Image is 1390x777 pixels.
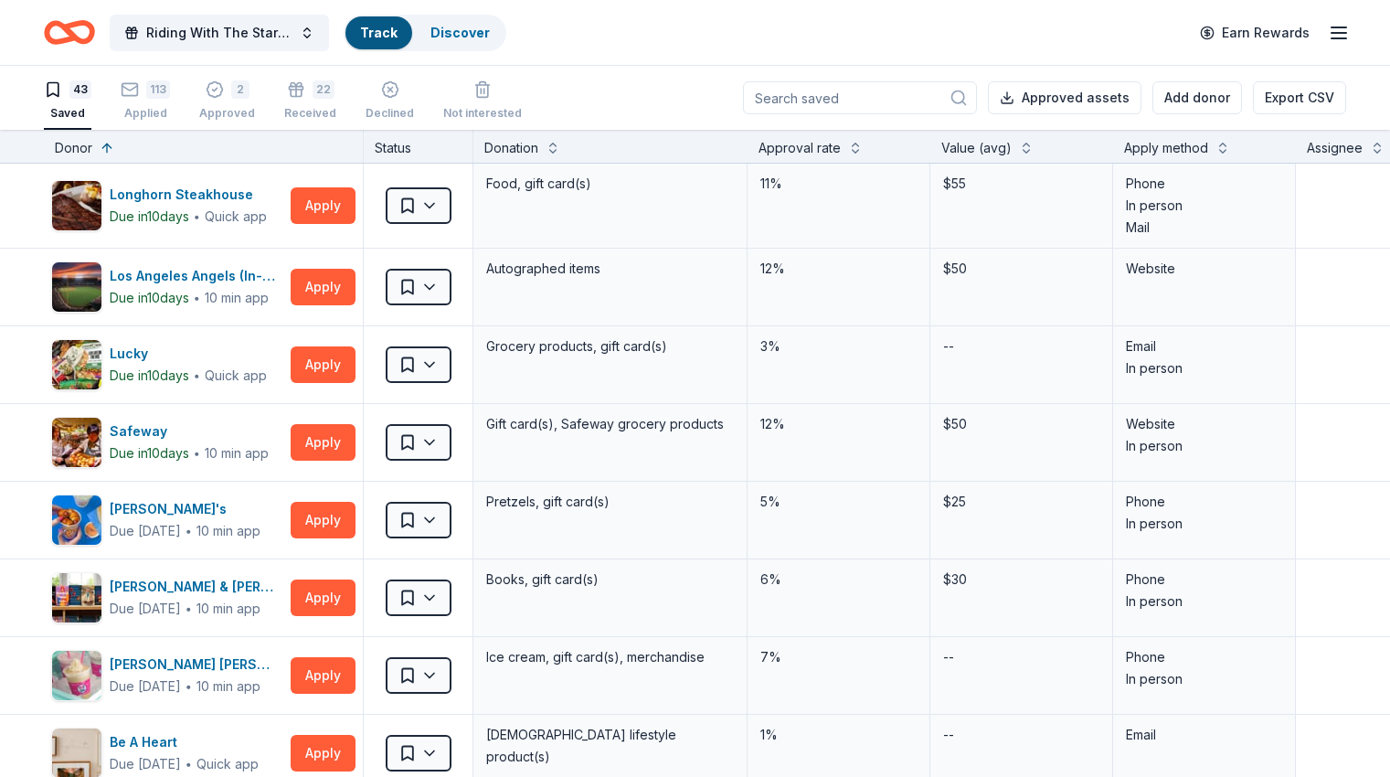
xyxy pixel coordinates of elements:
[941,567,1101,592] div: $30
[1126,591,1282,612] div: In person
[366,106,414,121] div: Declined
[284,73,336,130] button: 22Received
[291,502,355,538] button: Apply
[291,580,355,616] button: Apply
[1126,258,1282,280] div: Website
[484,567,736,592] div: Books, gift card(s)
[110,442,189,464] div: Due in 10 days
[185,756,193,772] span: ∙
[291,735,355,772] button: Apply
[52,181,101,230] img: Image for Longhorn Steakhouse
[110,343,267,365] div: Lucky
[110,731,259,753] div: Be A Heart
[1152,81,1242,114] button: Add donor
[196,677,260,696] div: 10 min app
[1126,646,1282,668] div: Phone
[52,651,101,700] img: Image for Baskin Robbins
[941,171,1101,197] div: $55
[291,346,355,383] button: Apply
[110,265,283,287] div: Los Angeles Angels (In-Kind Donation)
[146,22,292,44] span: Riding With The Stars Gala
[110,498,260,520] div: [PERSON_NAME]'s
[199,106,255,121] div: Approved
[759,411,918,437] div: 12%
[110,287,189,309] div: Due in 10 days
[484,489,736,515] div: Pretzels, gift card(s)
[484,256,736,282] div: Autographed items
[110,598,181,620] div: Due [DATE]
[44,73,91,130] button: 43Saved
[1126,435,1282,457] div: In person
[110,676,181,697] div: Due [DATE]
[1126,195,1282,217] div: In person
[1126,491,1282,513] div: Phone
[52,418,101,467] img: Image for Safeway
[941,334,956,359] div: --
[146,80,170,99] div: 113
[193,290,201,305] span: ∙
[743,81,977,114] input: Search saved
[484,644,736,670] div: Ice cream, gift card(s), merchandise
[313,80,334,99] div: 22
[110,184,267,206] div: Longhorn Steakhouse
[941,411,1101,437] div: $50
[110,15,329,51] button: Riding With The Stars Gala
[1126,357,1282,379] div: In person
[193,367,201,383] span: ∙
[1307,137,1363,159] div: Assignee
[443,106,522,121] div: Not interested
[291,424,355,461] button: Apply
[1126,173,1282,195] div: Phone
[51,495,283,546] button: Image for Auntie Anne's [PERSON_NAME]'sDue [DATE]∙10 min app
[941,489,1101,515] div: $25
[364,130,473,163] div: Status
[484,411,736,437] div: Gift card(s), Safeway grocery products
[205,367,267,385] div: Quick app
[759,489,918,515] div: 5%
[1126,413,1282,435] div: Website
[759,644,918,670] div: 7%
[941,644,956,670] div: --
[291,657,355,694] button: Apply
[205,208,267,226] div: Quick app
[484,171,736,197] div: Food, gift card(s)
[759,722,918,748] div: 1%
[110,365,189,387] div: Due in 10 days
[196,522,260,540] div: 10 min app
[1124,137,1208,159] div: Apply method
[51,339,283,390] button: Image for LuckyLuckyDue in10days∙Quick app
[55,137,92,159] div: Donor
[185,523,193,538] span: ∙
[759,567,918,592] div: 6%
[196,755,259,773] div: Quick app
[199,73,255,130] button: 2Approved
[759,137,841,159] div: Approval rate
[291,269,355,305] button: Apply
[344,15,506,51] button: TrackDiscover
[759,171,918,197] div: 11%
[759,256,918,282] div: 12%
[185,601,193,616] span: ∙
[121,73,170,130] button: 113Applied
[51,180,283,231] button: Image for Longhorn SteakhouseLonghorn SteakhouseDue in10days∙Quick app
[44,106,91,121] div: Saved
[121,106,170,121] div: Applied
[185,678,193,694] span: ∙
[44,11,95,54] a: Home
[360,25,398,40] a: Track
[193,445,201,461] span: ∙
[1126,217,1282,239] div: Mail
[443,73,522,130] button: Not interested
[759,334,918,359] div: 3%
[366,73,414,130] button: Declined
[51,650,283,701] button: Image for Baskin Robbins[PERSON_NAME] [PERSON_NAME]Due [DATE]∙10 min app
[52,340,101,389] img: Image for Lucky
[484,334,736,359] div: Grocery products, gift card(s)
[1126,335,1282,357] div: Email
[205,289,269,307] div: 10 min app
[1126,724,1282,746] div: Email
[484,722,736,770] div: [DEMOGRAPHIC_DATA] lifestyle product(s)
[941,137,1012,159] div: Value (avg)
[484,137,538,159] div: Donation
[110,420,269,442] div: Safeway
